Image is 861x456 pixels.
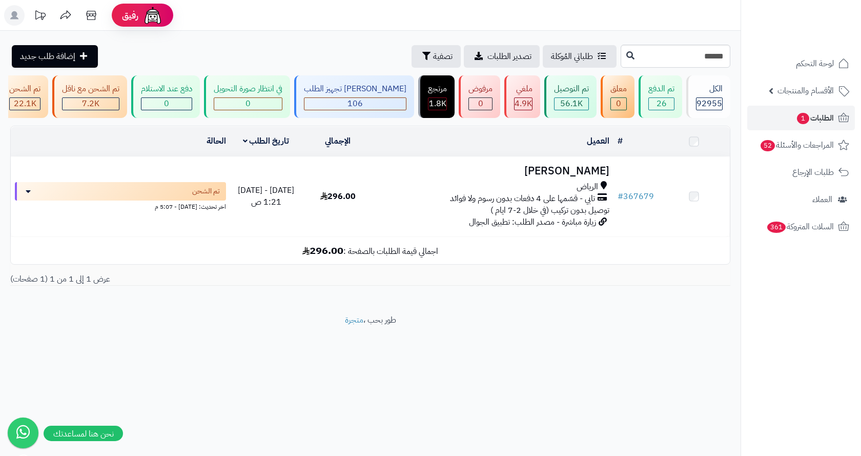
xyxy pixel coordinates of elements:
td: اجمالي قيمة الطلبات بالصفحة : [11,237,730,264]
span: [DATE] - [DATE] 1:21 ص [238,184,294,208]
span: إضافة طلب جديد [20,50,75,63]
a: الطلبات1 [747,106,855,130]
a: طلباتي المُوكلة [543,45,617,68]
div: 22102 [10,98,40,110]
span: 22.1K [14,97,36,110]
a: #367679 [618,190,654,203]
span: 0 [164,97,169,110]
div: 0 [214,98,282,110]
span: 7.2K [82,97,99,110]
div: مرتجع [428,83,447,95]
span: 0 [245,97,251,110]
a: دفع عند الاستلام 0 [129,75,202,118]
a: [PERSON_NAME] تجهيز الطلب 106 [292,75,416,118]
div: 26 [649,98,674,110]
div: تم التوصيل [554,83,589,95]
span: تابي - قسّمها على 4 دفعات بدون رسوم ولا فوائد [450,193,595,205]
a: تحديثات المنصة [27,5,53,28]
a: الكل92955 [684,75,732,118]
span: 1 [797,113,809,124]
a: طلبات الإرجاع [747,160,855,185]
a: السلات المتروكة361 [747,214,855,239]
span: 361 [767,222,786,233]
a: مرتجع 1.8K [416,75,457,118]
span: رفيق [122,9,138,22]
button: تصفية [412,45,461,68]
span: 1.8K [429,97,446,110]
div: 0 [611,98,626,110]
span: # [618,190,623,203]
div: تم الشحن [9,83,40,95]
a: تصدير الطلبات [464,45,540,68]
div: [PERSON_NAME] تجهيز الطلب [304,83,406,95]
span: تصفية [433,50,453,63]
a: ملغي 4.9K [502,75,542,118]
div: الكل [696,83,723,95]
span: السلات المتروكة [766,220,834,234]
a: متجرة [345,314,363,326]
a: # [618,135,623,147]
div: 7223 [63,98,119,110]
div: 56069 [555,98,588,110]
a: الحالة [207,135,226,147]
div: تم الدفع [648,83,674,95]
span: 52 [761,140,775,151]
span: لوحة التحكم [796,56,834,71]
a: تم الشحن مع ناقل 7.2K [50,75,129,118]
span: الرياض [577,181,598,193]
a: في انتظار صورة التحويل 0 [202,75,292,118]
a: المراجعات والأسئلة52 [747,133,855,157]
div: عرض 1 إلى 1 من 1 (1 صفحات) [3,273,371,285]
div: اخر تحديث: [DATE] - 5:07 م [15,201,226,211]
a: الإجمالي [325,135,351,147]
div: 1765 [428,98,446,110]
span: تم الشحن [192,186,220,196]
span: العملاء [812,192,832,207]
span: الأقسام والمنتجات [777,84,834,98]
div: مرفوض [468,83,493,95]
b: 296.00 [302,243,343,258]
span: المراجعات والأسئلة [760,138,834,152]
div: تم الشحن مع ناقل [62,83,119,95]
div: 0 [469,98,492,110]
span: 0 [616,97,621,110]
a: مرفوض 0 [457,75,502,118]
a: إضافة طلب جديد [12,45,98,68]
a: معلق 0 [599,75,637,118]
a: لوحة التحكم [747,51,855,76]
span: طلبات الإرجاع [792,165,834,180]
div: 0 [141,98,192,110]
span: تصدير الطلبات [487,50,531,63]
span: 0 [478,97,483,110]
span: 4.9K [515,97,532,110]
h3: [PERSON_NAME] [378,165,609,177]
div: في انتظار صورة التحويل [214,83,282,95]
div: ملغي [514,83,532,95]
span: توصيل بدون تركيب (في خلال 2-7 ايام ) [490,204,609,216]
a: تاريخ الطلب [243,135,290,147]
span: 26 [657,97,667,110]
span: 56.1K [560,97,583,110]
div: معلق [610,83,627,95]
a: تم التوصيل 56.1K [542,75,599,118]
div: 4921 [515,98,532,110]
span: 106 [347,97,363,110]
a: تم الدفع 26 [637,75,684,118]
span: الطلبات [796,111,834,125]
a: العميل [587,135,609,147]
span: زيارة مباشرة - مصدر الطلب: تطبيق الجوال [469,216,596,228]
div: 106 [304,98,406,110]
span: 92955 [696,97,722,110]
a: العملاء [747,187,855,212]
div: دفع عند الاستلام [141,83,192,95]
span: 296.00 [320,190,356,203]
span: طلباتي المُوكلة [551,50,593,63]
img: ai-face.png [142,5,163,26]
